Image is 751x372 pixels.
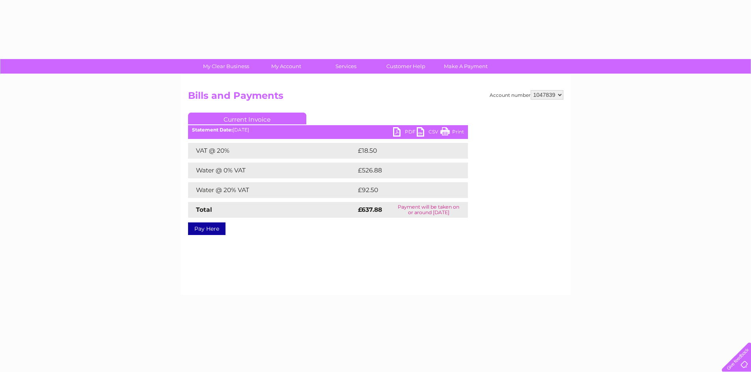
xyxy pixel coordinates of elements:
td: Payment will be taken on or around [DATE] [389,202,468,218]
a: Customer Help [373,59,438,74]
a: Services [313,59,378,74]
td: £526.88 [356,163,454,178]
td: Water @ 0% VAT [188,163,356,178]
a: Current Invoice [188,113,306,124]
a: PDF [393,127,417,139]
td: £92.50 [356,182,452,198]
a: My Account [253,59,319,74]
a: Pay Here [188,222,225,235]
b: Statement Date: [192,127,233,133]
a: Print [440,127,464,139]
strong: Total [196,206,212,213]
h2: Bills and Payments [188,90,563,105]
td: Water @ 20% VAT [188,182,356,198]
a: My Clear Business [194,59,259,74]
td: VAT @ 20% [188,143,356,159]
a: CSV [417,127,440,139]
td: £18.50 [356,143,451,159]
strong: £637.88 [358,206,382,213]
div: Account number [490,90,563,100]
a: Make A Payment [433,59,498,74]
div: [DATE] [188,127,468,133]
